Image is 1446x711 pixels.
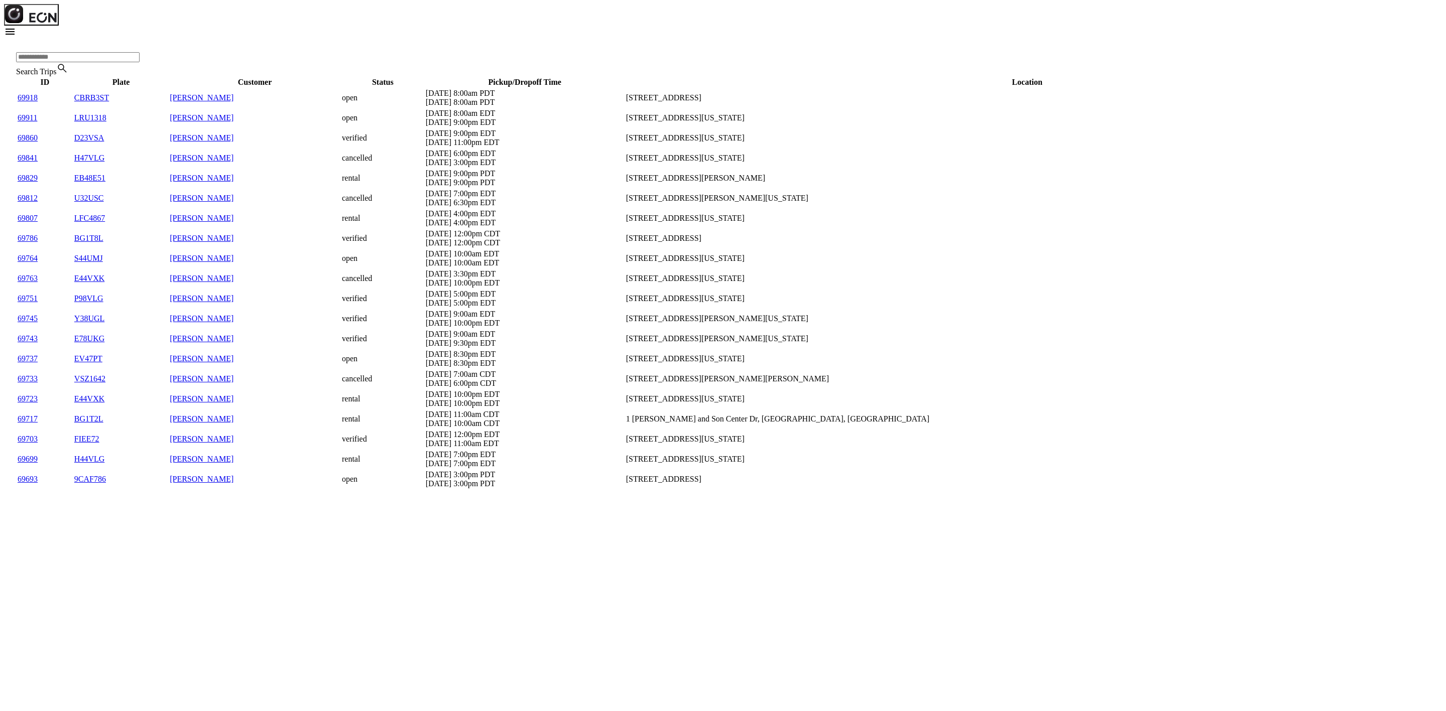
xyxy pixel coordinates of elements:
[74,455,104,463] a: H44VLG
[426,149,624,158] div: [DATE] 6:00pm EDT
[18,435,38,443] a: 69703
[341,309,424,328] td: verified
[341,77,424,87] th: Status
[426,258,624,267] div: [DATE] 10:00am EDT
[426,310,624,319] div: [DATE] 9:00am EDT
[169,77,340,87] th: Customer
[18,294,38,303] a: 69751
[426,399,624,408] div: [DATE] 10:00pm EDT
[341,269,424,288] td: cancelled
[426,419,624,428] div: [DATE] 10:00am CDT
[74,334,104,343] a: E78UKG
[426,98,624,107] div: [DATE] 8:00am PDT
[626,128,1429,148] td: [STREET_ADDRESS][US_STATE]
[426,470,624,479] div: [DATE] 3:00pm PDT
[341,88,424,107] td: open
[74,194,104,202] a: U32USC
[626,88,1429,107] td: [STREET_ADDRESS]
[425,77,625,87] th: Pickup/Dropoff Time
[426,238,624,247] div: [DATE] 12:00pm CDT
[17,77,73,87] th: ID
[426,350,624,359] div: [DATE] 8:30pm EDT
[426,390,624,399] div: [DATE] 10:00pm EDT
[426,189,624,198] div: [DATE] 7:00pm EDT
[426,299,624,308] div: [DATE] 5:00pm EDT
[16,67,56,76] label: Search Trips
[18,394,38,403] a: 69723
[74,113,106,122] a: LRU1318
[426,370,624,379] div: [DATE] 7:00am CDT
[426,249,624,258] div: [DATE] 10:00am EDT
[426,229,624,238] div: [DATE] 12:00pm CDT
[18,314,38,323] a: 69745
[341,450,424,469] td: rental
[74,174,105,182] a: EB48E51
[626,189,1429,208] td: [STREET_ADDRESS][PERSON_NAME][US_STATE]
[626,409,1429,429] td: 1 [PERSON_NAME] and Son Center Dr, [GEOGRAPHIC_DATA], [GEOGRAPHIC_DATA]
[170,133,233,142] a: [PERSON_NAME]
[626,289,1429,308] td: [STREET_ADDRESS][US_STATE]
[170,354,233,363] a: [PERSON_NAME]
[18,133,38,142] a: 69860
[74,414,103,423] a: BG1T2L
[74,354,102,363] a: EV47PT
[74,394,104,403] a: E44VXK
[18,174,38,182] a: 69829
[426,278,624,288] div: [DATE] 10:00pm EDT
[626,209,1429,228] td: [STREET_ADDRESS][US_STATE]
[170,194,233,202] a: [PERSON_NAME]
[341,128,424,148] td: verified
[170,334,233,343] a: [PERSON_NAME]
[74,274,104,282] a: E44VXK
[341,108,424,127] td: open
[426,450,624,459] div: [DATE] 7:00pm EDT
[341,209,424,228] td: rental
[170,475,233,483] a: [PERSON_NAME]
[170,314,233,323] a: [PERSON_NAME]
[426,169,624,178] div: [DATE] 9:00pm PDT
[74,77,168,87] th: Plate
[18,154,38,162] a: 69841
[426,178,624,187] div: [DATE] 9:00pm PDT
[170,93,233,102] a: [PERSON_NAME]
[18,354,38,363] a: 69737
[341,289,424,308] td: verified
[170,214,233,222] a: [PERSON_NAME]
[74,93,109,102] a: CBRB3ST
[74,254,103,262] a: S44UMJ
[341,329,424,348] td: verified
[74,133,104,142] a: D23VSA
[426,330,624,339] div: [DATE] 9:00am EDT
[426,129,624,138] div: [DATE] 9:00pm EDT
[341,189,424,208] td: cancelled
[426,430,624,439] div: [DATE] 12:00pm EDT
[426,269,624,278] div: [DATE] 3:30pm EDT
[170,374,233,383] a: [PERSON_NAME]
[341,470,424,489] td: open
[18,274,38,282] a: 69763
[341,389,424,408] td: rental
[426,218,624,227] div: [DATE] 4:00pm EDT
[426,118,624,127] div: [DATE] 9:00pm EDT
[426,379,624,388] div: [DATE] 6:00pm CDT
[426,209,624,218] div: [DATE] 4:00pm EDT
[18,334,38,343] a: 69743
[426,479,624,488] div: [DATE] 3:00pm PDT
[74,435,99,443] a: FIEE72
[18,234,38,242] a: 69786
[18,374,38,383] a: 69733
[18,414,38,423] a: 69717
[170,154,233,162] a: [PERSON_NAME]
[426,290,624,299] div: [DATE] 5:00pm EDT
[18,93,38,102] a: 69918
[626,470,1429,489] td: [STREET_ADDRESS]
[74,475,106,483] a: 9CAF786
[626,430,1429,449] td: [STREET_ADDRESS][US_STATE]
[341,349,424,368] td: open
[170,174,233,182] a: [PERSON_NAME]
[170,234,233,242] a: [PERSON_NAME]
[426,339,624,348] div: [DATE] 9:30pm EDT
[170,274,233,282] a: [PERSON_NAME]
[626,229,1429,248] td: [STREET_ADDRESS]
[74,374,105,383] a: VSZ1642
